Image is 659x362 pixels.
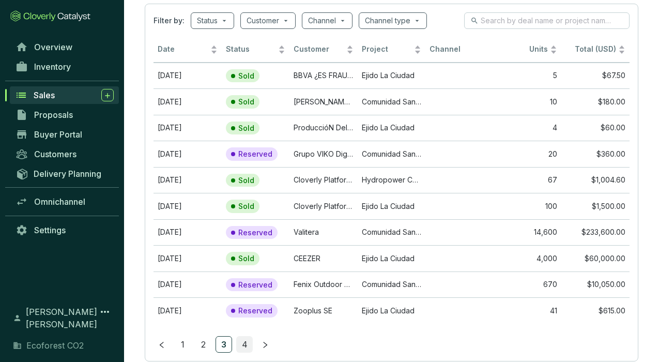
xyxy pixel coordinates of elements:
a: Delivery Planning [10,165,119,182]
li: Previous Page [154,336,170,353]
th: Date [154,37,222,63]
span: Units [498,44,548,54]
td: 14,600 [494,219,562,246]
td: Comunidad San Bernardino de Milpillas Chico [358,141,426,167]
td: Dec 18 2024 [154,245,222,271]
span: Inventory [34,62,71,72]
td: Cloverly Platform Buyer [289,193,358,219]
td: Jul 02 2025 [154,88,222,115]
span: Overview [34,42,72,52]
td: $233,600.00 [561,219,630,246]
span: Ecoforest CO2 [26,339,84,352]
td: Valitera [289,219,358,246]
td: ERIC JOHNSON STEELE AND SARAH CARDELLA STEELE [289,88,358,115]
th: Units [494,37,562,63]
td: Comunidad San Bernardino de Milpillas Chico [358,219,426,246]
span: Status [226,44,277,54]
p: Sold [238,97,254,107]
a: Customers [10,145,119,163]
a: Overview [10,38,119,56]
p: Sold [238,71,254,81]
td: Jul 28 2025 [154,63,222,89]
td: Aug 11 2025 [154,115,222,141]
a: 3 [216,337,232,352]
span: Date [158,44,208,54]
td: $10,050.00 [561,271,630,298]
span: Proposals [34,110,73,120]
a: 4 [237,337,252,352]
span: Filter by: [154,16,185,26]
td: Jun 25 2025 [154,141,222,167]
td: Ejido La Ciudad [358,115,426,141]
td: Fenix Outdoor AB [289,271,358,298]
input: Search by deal name or project name... [481,15,614,26]
td: 41 [494,297,562,324]
td: Comunidad San Bernardino de Milpillas Chico [358,88,426,115]
td: 10 [494,88,562,115]
a: Proposals [10,106,119,124]
a: Sales [10,86,119,104]
td: 4,000 [494,245,562,271]
p: Sold [238,176,254,185]
td: Ejido La Ciudad [358,193,426,219]
p: Sold [238,254,254,263]
td: Ejido La Ciudad [358,245,426,271]
a: Settings [10,221,119,239]
a: Buyer Portal [10,126,119,143]
td: Mar 06 2025 [154,271,222,298]
span: Delivery Planning [34,169,101,179]
span: [PERSON_NAME] [PERSON_NAME] [26,306,99,330]
a: Omnichannel [10,193,119,210]
td: $60.00 [561,115,630,141]
td: 5 [494,63,562,89]
p: Sold [238,124,254,133]
td: Cloverly Platform Buyer [289,167,358,193]
span: Customers [34,149,76,159]
span: Sales [34,90,55,100]
td: Jun 06 2025 [154,167,222,193]
td: CEEZER [289,245,358,271]
td: 67 [494,167,562,193]
td: $60,000.00 [561,245,630,271]
li: Next Page [257,336,273,353]
button: left [154,336,170,353]
p: Sold [238,202,254,211]
td: Jun 30 2025 [154,219,222,246]
p: Reserved [238,280,272,290]
span: Omnichannel [34,197,85,207]
a: 1 [175,337,190,352]
td: Hydropower Cajon de Peña [358,167,426,193]
a: 2 [195,337,211,352]
td: $1,004.60 [561,167,630,193]
td: Grupo VIKO Digital Marketing SA [289,141,358,167]
td: Apr 02 2025 [154,193,222,219]
span: right [262,341,269,349]
span: Buyer Portal [34,129,82,140]
p: Reserved [238,228,272,237]
td: Ejido La Ciudad [358,63,426,89]
td: 670 [494,271,562,298]
th: Status [222,37,290,63]
th: Project [358,37,426,63]
button: right [257,336,273,353]
p: Reserved [238,306,272,315]
span: left [158,341,165,349]
td: $180.00 [561,88,630,115]
td: $1,500.00 [561,193,630,219]
td: Comunidad San Bernardino de Milpillas Chico [358,271,426,298]
td: 4 [494,115,562,141]
p: Reserved [238,149,272,159]
td: 100 [494,193,562,219]
li: 4 [236,336,253,353]
td: BBVA ¿ES FRAUDE? [289,63,358,89]
th: Customer [289,37,358,63]
th: Channel [425,37,494,63]
td: $360.00 [561,141,630,167]
td: Ejido La Ciudad [358,297,426,324]
td: $67.50 [561,63,630,89]
a: Inventory [10,58,119,76]
li: 1 [174,336,191,353]
span: Total (USD) [575,44,616,53]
